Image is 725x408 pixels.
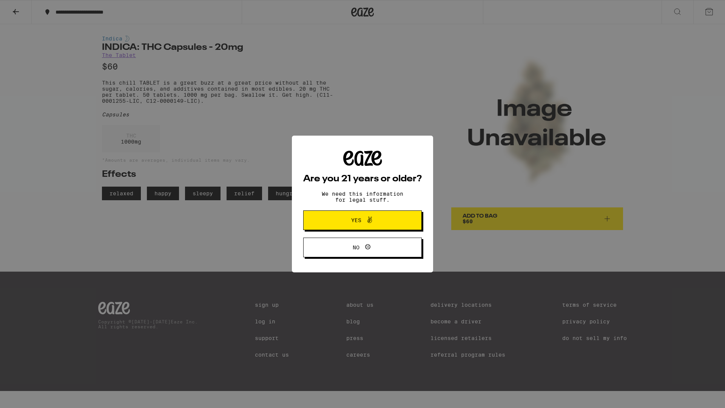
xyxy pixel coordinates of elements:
[351,218,361,223] span: Yes
[315,191,410,203] p: We need this information for legal stuff.
[303,238,422,257] button: No
[303,210,422,230] button: Yes
[678,385,717,404] iframe: Opens a widget where you can find more information
[353,245,359,250] span: No
[303,175,422,184] h2: Are you 21 years or older?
